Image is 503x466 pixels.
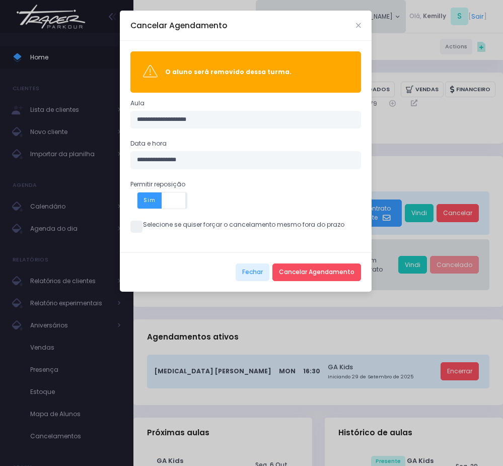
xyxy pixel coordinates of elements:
[272,263,361,282] button: Cancelar Agendamento
[137,192,162,209] span: Sim
[165,68,348,77] div: O aluno será removido dessa turma.
[185,192,211,209] span: Não
[130,220,344,229] label: Selecione se quiser forçar o cancelamento mesmo fora do prazo
[130,180,185,189] label: Permitir reposição
[130,99,145,108] label: Aula
[356,23,361,28] button: Close
[130,139,167,148] label: Data e hora
[130,20,227,31] h5: Cancelar Agendamento
[236,263,269,282] button: Fechar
